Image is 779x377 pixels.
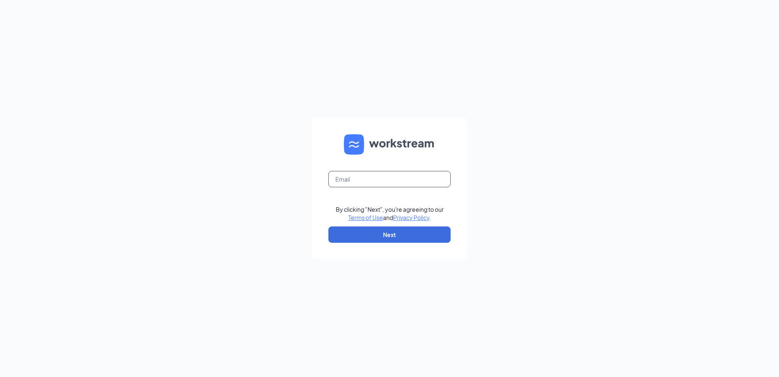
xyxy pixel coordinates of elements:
[348,214,383,221] a: Terms of Use
[336,205,444,222] div: By clicking "Next", you're agreeing to our and .
[344,134,435,155] img: WS logo and Workstream text
[328,226,451,243] button: Next
[328,171,451,187] input: Email
[393,214,429,221] a: Privacy Policy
